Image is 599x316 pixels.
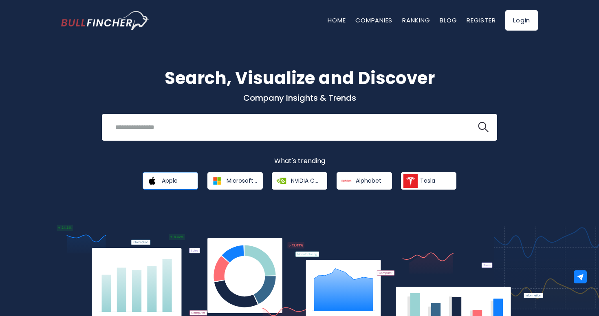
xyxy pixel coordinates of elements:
[328,16,346,24] a: Home
[162,177,178,184] span: Apple
[401,172,456,190] a: Tesla
[61,157,538,166] p: What's trending
[61,11,149,30] img: Bullfincher logo
[478,122,489,133] img: search icon
[505,10,538,31] a: Login
[61,11,149,30] a: Go to homepage
[355,16,392,24] a: Companies
[291,177,322,184] span: NVIDIA Corporation
[272,172,327,190] a: NVIDIA Corporation
[61,93,538,103] p: Company Insights & Trends
[467,16,495,24] a: Register
[337,172,392,190] a: Alphabet
[420,177,435,184] span: Tesla
[402,16,430,24] a: Ranking
[207,172,263,190] a: Microsoft Corporation
[61,65,538,91] h1: Search, Visualize and Discover
[356,177,381,184] span: Alphabet
[440,16,457,24] a: Blog
[227,177,257,184] span: Microsoft Corporation
[143,172,198,190] a: Apple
